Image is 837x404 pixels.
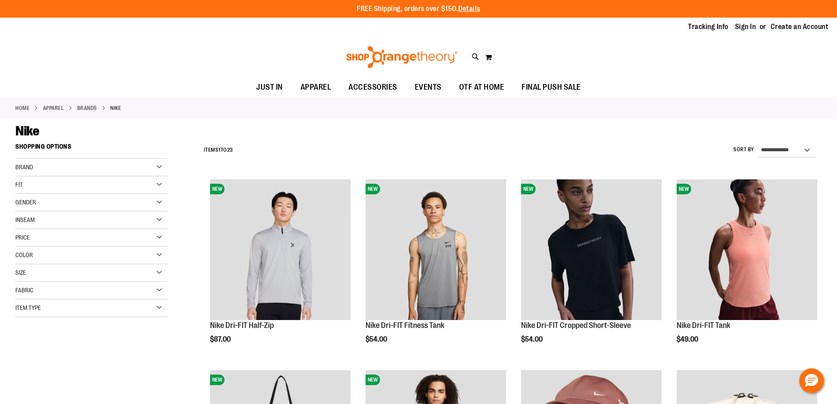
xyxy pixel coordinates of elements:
[15,139,167,159] strong: Shopping Options
[15,199,36,206] span: Gender
[677,335,699,343] span: $49.00
[15,287,33,294] span: Fabric
[15,251,33,258] span: Color
[366,179,506,320] img: Nike Dri-FIT Fitness Tank
[522,77,581,97] span: FINAL PUSH SALE
[15,304,41,311] span: Item Type
[357,4,480,14] p: FREE Shipping, orders over $150.
[292,77,340,97] a: APPAREL
[366,335,388,343] span: $54.00
[733,146,754,153] label: Sort By
[15,124,39,138] span: Nike
[15,104,29,112] a: Home
[677,184,691,194] span: NEW
[256,77,283,97] span: JUST IN
[799,368,824,393] button: Hello, have a question? Let’s chat.
[43,104,64,112] a: APPAREL
[210,179,351,320] img: Nike Dri-FIT Half-Zip
[366,184,380,194] span: NEW
[677,179,817,320] img: Nike Dri-FIT Tank
[15,269,26,276] span: Size
[677,321,730,330] a: Nike Dri-FIT Tank
[672,175,822,366] div: product
[340,77,406,98] a: ACCESSORIES
[15,216,35,223] span: Inseam
[227,147,233,153] span: 23
[247,77,292,98] a: JUST IN
[688,22,728,32] a: Tracking Info
[206,175,355,366] div: product
[348,77,397,97] span: ACCESSORIES
[77,104,97,112] a: BRANDS
[459,77,504,97] span: OTF AT HOME
[771,22,829,32] a: Create an Account
[210,335,232,343] span: $87.00
[218,147,221,153] span: 1
[110,104,121,112] strong: Nike
[521,179,662,321] a: Nike Dri-FIT Cropped Short-SleeveNEW
[210,179,351,321] a: Nike Dri-FIT Half-ZipNEW
[406,77,450,98] a: EVENTS
[521,179,662,320] img: Nike Dri-FIT Cropped Short-Sleeve
[345,46,459,68] img: Shop Orangetheory
[521,184,536,194] span: NEW
[513,77,590,98] a: FINAL PUSH SALE
[210,184,225,194] span: NEW
[677,179,817,321] a: Nike Dri-FIT TankNEW
[15,164,33,171] span: Brand
[366,321,444,330] a: Nike Dri-FIT Fitness Tank
[450,77,513,98] a: OTF AT HOME
[210,321,274,330] a: Nike Dri-FIT Half-Zip
[458,5,480,13] a: Details
[361,175,511,366] div: product
[204,143,233,157] h2: Items to
[210,375,225,385] span: NEW
[521,321,631,330] a: Nike Dri-FIT Cropped Short-Sleeve
[366,375,380,385] span: NEW
[366,179,506,321] a: Nike Dri-FIT Fitness TankNEW
[735,22,756,32] a: Sign In
[415,77,442,97] span: EVENTS
[15,234,30,241] span: Price
[521,335,544,343] span: $54.00
[517,175,666,366] div: product
[15,181,23,188] span: Fit
[301,77,331,97] span: APPAREL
